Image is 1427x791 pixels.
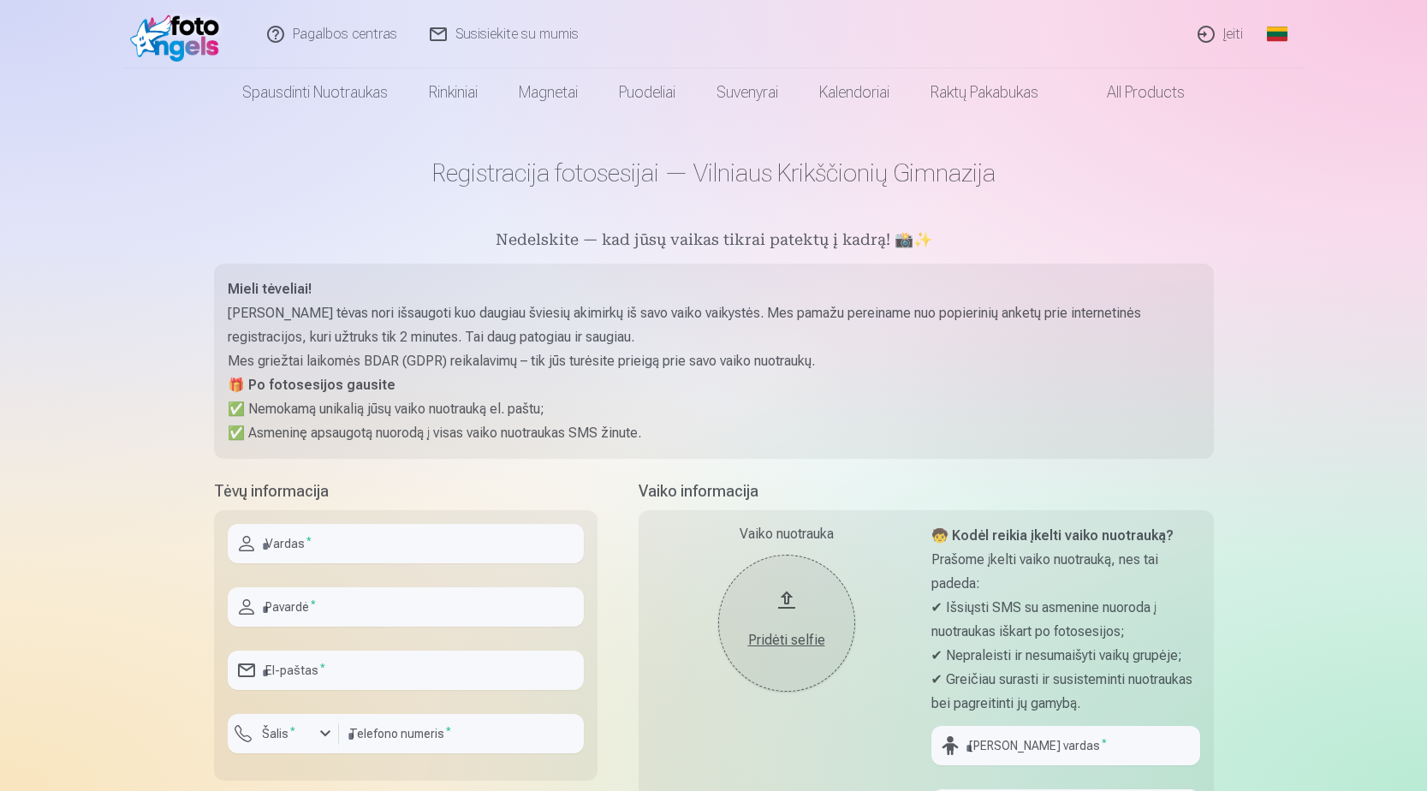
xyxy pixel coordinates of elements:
a: Puodeliai [598,68,696,116]
strong: 🧒 Kodėl reikia įkelti vaiko nuotrauką? [931,527,1174,544]
div: Vaiko nuotrauka [652,524,921,544]
p: ✔ Nepraleisti ir nesumaišyti vaikų grupėje; [931,644,1200,668]
h1: Registracija fotosesijai — Vilniaus Krikščionių Gimnazija [214,158,1214,188]
label: Šalis [255,725,302,742]
p: ✔ Greičiau surasti ir susisteminti nuotraukas bei pagreitinti jų gamybą. [931,668,1200,716]
button: Pridėti selfie [718,555,855,692]
h5: Vaiko informacija [639,479,1214,503]
a: Spausdinti nuotraukas [222,68,408,116]
p: Mes griežtai laikomės BDAR (GDPR) reikalavimų – tik jūs turėsite prieigą prie savo vaiko nuotraukų. [228,349,1200,373]
p: ✔ Išsiųsti SMS su asmenine nuoroda į nuotraukas iškart po fotosesijos; [931,596,1200,644]
h5: Nedelskite — kad jūsų vaikas tikrai patektų į kadrą! 📸✨ [214,229,1214,253]
a: Suvenyrai [696,68,799,116]
a: Magnetai [498,68,598,116]
a: All products [1059,68,1205,116]
div: Pridėti selfie [735,630,838,651]
a: Kalendoriai [799,68,910,116]
h5: Tėvų informacija [214,479,598,503]
strong: 🎁 Po fotosesijos gausite [228,377,395,393]
p: Prašome įkelti vaiko nuotrauką, nes tai padeda: [931,548,1200,596]
p: [PERSON_NAME] tėvas nori išsaugoti kuo daugiau šviesių akimirkų iš savo vaiko vaikystės. Mes pama... [228,301,1200,349]
a: Rinkiniai [408,68,498,116]
p: ✅ Asmeninę apsaugotą nuorodą į visas vaiko nuotraukas SMS žinute. [228,421,1200,445]
button: Šalis* [228,714,339,753]
img: /fa2 [130,7,229,62]
a: Raktų pakabukas [910,68,1059,116]
strong: Mieli tėveliai! [228,281,312,297]
p: ✅ Nemokamą unikalią jūsų vaiko nuotrauką el. paštu; [228,397,1200,421]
